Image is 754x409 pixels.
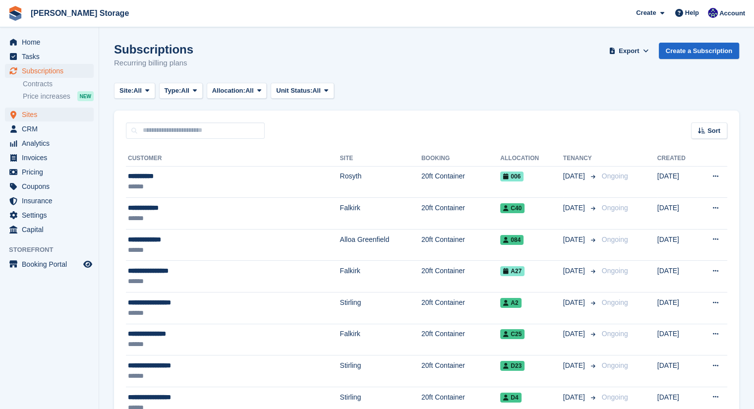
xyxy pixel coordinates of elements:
span: [DATE] [563,297,587,308]
th: Booking [421,151,500,167]
span: Sites [22,108,81,121]
span: Capital [22,223,81,236]
a: menu [5,64,94,78]
td: Falkirk [340,198,421,230]
span: Price increases [23,92,70,101]
td: Rosyth [340,166,421,198]
a: Create a Subscription [659,43,739,59]
span: [DATE] [563,203,587,213]
span: Sort [707,126,720,136]
td: 20ft Container [421,292,500,324]
img: stora-icon-8386f47178a22dfd0bd8f6a31ec36ba5ce8667c1dd55bd0f319d3a0aa187defe.svg [8,6,23,21]
span: Help [685,8,699,18]
span: D4 [500,393,521,403]
span: CRM [22,122,81,136]
span: C40 [500,203,524,213]
span: Ongoing [602,172,628,180]
p: Recurring billing plans [114,58,193,69]
span: Storefront [9,245,99,255]
button: Site: All [114,83,155,99]
a: menu [5,194,94,208]
td: [DATE] [657,261,698,292]
span: Export [619,46,639,56]
span: All [245,86,254,96]
span: Account [719,8,745,18]
a: menu [5,223,94,236]
button: Allocation: All [207,83,267,99]
a: menu [5,257,94,271]
a: Preview store [82,258,94,270]
span: D23 [500,361,524,371]
span: 006 [500,172,523,181]
span: Analytics [22,136,81,150]
span: Tasks [22,50,81,63]
h1: Subscriptions [114,43,193,56]
a: [PERSON_NAME] Storage [27,5,133,21]
button: Type: All [159,83,203,99]
span: Booking Portal [22,257,81,271]
span: [DATE] [563,329,587,339]
td: [DATE] [657,229,698,261]
a: menu [5,122,94,136]
div: NEW [77,91,94,101]
span: Ongoing [602,361,628,369]
th: Site [340,151,421,167]
td: Stirling [340,355,421,387]
span: Pricing [22,165,81,179]
a: menu [5,151,94,165]
td: Falkirk [340,261,421,292]
img: Ross Watt [708,8,718,18]
span: Ongoing [602,393,628,401]
span: A2 [500,298,521,308]
span: C25 [500,329,524,339]
span: [DATE] [563,266,587,276]
span: [DATE] [563,171,587,181]
span: Create [636,8,656,18]
td: Alloa Greenfield [340,229,421,261]
span: Ongoing [602,330,628,338]
th: Customer [126,151,340,167]
span: Coupons [22,179,81,193]
span: Insurance [22,194,81,208]
a: Contracts [23,79,94,89]
a: Price increases NEW [23,91,94,102]
span: Site: [119,86,133,96]
span: Home [22,35,81,49]
span: A27 [500,266,524,276]
span: Allocation: [212,86,245,96]
button: Export [607,43,651,59]
a: menu [5,179,94,193]
span: Ongoing [602,204,628,212]
td: 20ft Container [421,166,500,198]
th: Tenancy [563,151,598,167]
td: [DATE] [657,166,698,198]
span: All [312,86,321,96]
td: 20ft Container [421,229,500,261]
a: menu [5,35,94,49]
button: Unit Status: All [271,83,334,99]
span: Ongoing [602,298,628,306]
span: Settings [22,208,81,222]
span: All [133,86,142,96]
span: Subscriptions [22,64,81,78]
td: 20ft Container [421,261,500,292]
td: Stirling [340,292,421,324]
a: menu [5,165,94,179]
a: menu [5,50,94,63]
td: [DATE] [657,198,698,230]
td: [DATE] [657,292,698,324]
td: [DATE] [657,355,698,387]
td: 20ft Container [421,355,500,387]
span: [DATE] [563,360,587,371]
td: 20ft Container [421,324,500,355]
span: Invoices [22,151,81,165]
th: Allocation [500,151,563,167]
th: Created [657,151,698,167]
span: Ongoing [602,235,628,243]
span: [DATE] [563,234,587,245]
a: menu [5,136,94,150]
a: menu [5,208,94,222]
span: 084 [500,235,523,245]
span: All [181,86,189,96]
span: [DATE] [563,392,587,403]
